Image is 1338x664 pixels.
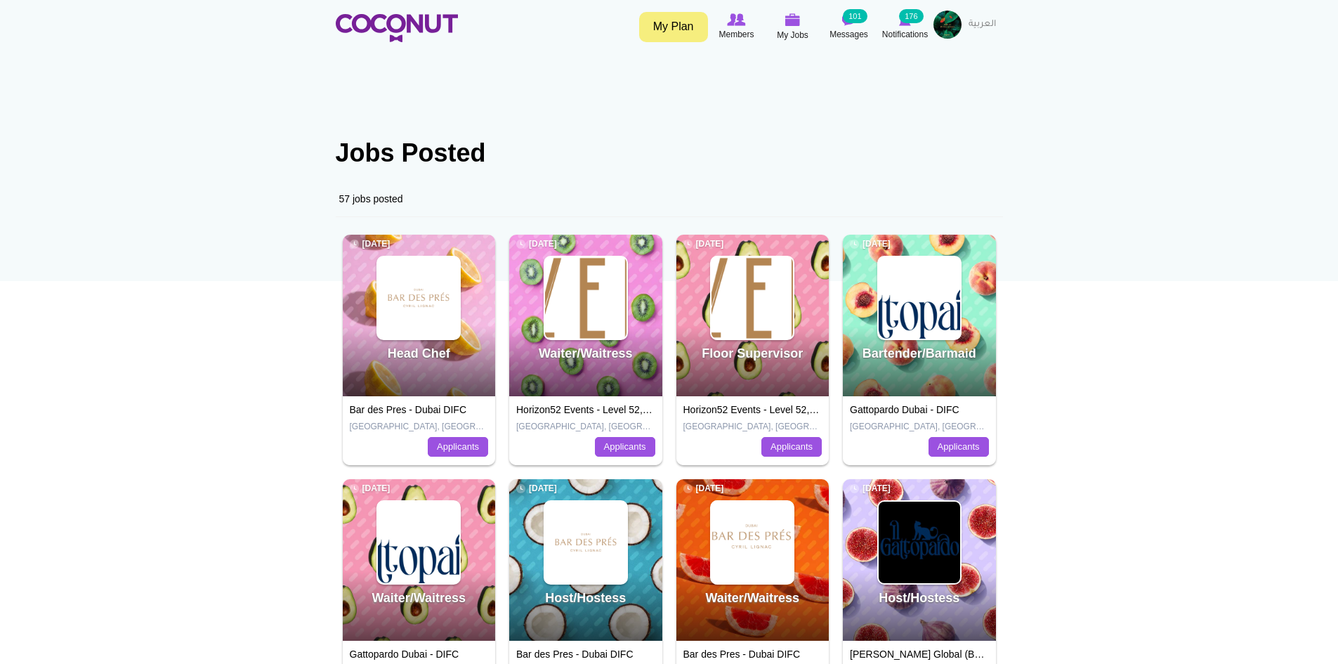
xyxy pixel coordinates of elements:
span: [DATE] [683,238,724,250]
a: Applicants [929,437,989,457]
a: Waiter/Waitress [705,591,799,605]
small: 101 [843,9,867,23]
a: My Plan [639,12,708,42]
a: Bar des Pres - Dubai DIFC [516,649,634,660]
a: Floor Supervisor [702,346,803,360]
a: Horizon52 Events - Level 52, [GEOGRAPHIC_DATA] DIFC [516,404,773,415]
img: Notifications [899,13,911,26]
span: [DATE] [516,483,557,495]
a: Horizon52 Events - Level 52, [GEOGRAPHIC_DATA] DIFC [683,404,940,415]
a: Gattopardo Dubai - DIFC [350,649,459,660]
a: Waiter/Waitress [539,346,633,360]
span: [DATE] [850,483,891,495]
span: [DATE] [516,238,557,250]
a: Messages Messages 101 [821,11,877,43]
a: Gattopardo Dubai - DIFC [850,404,959,415]
span: Members [719,27,754,41]
a: Host/Hostess [545,591,626,605]
a: My Jobs My Jobs [765,11,821,44]
a: Bar des Pres - Dubai DIFC [683,649,801,660]
span: [DATE] [850,238,891,250]
a: Applicants [761,437,822,457]
small: 176 [899,9,923,23]
p: [GEOGRAPHIC_DATA], [GEOGRAPHIC_DATA] [683,421,822,433]
a: Head Chef [388,346,450,360]
h1: Jobs Posted [336,139,1003,167]
span: Messages [829,27,868,41]
a: Waiter/Waitress [372,591,466,605]
img: Home [336,14,458,42]
a: Browse Members Members [709,11,765,43]
a: Bar des Pres - Dubai DIFC [350,404,467,415]
a: Bartender/Barmaid [863,346,976,360]
img: Messages [842,13,856,26]
div: 57 jobs posted [336,181,1003,217]
span: [DATE] [350,238,391,250]
img: Browse Members [727,13,745,26]
span: My Jobs [777,28,808,42]
span: [DATE] [683,483,724,495]
img: My Jobs [785,13,801,26]
a: العربية [962,11,1003,39]
p: [GEOGRAPHIC_DATA], [GEOGRAPHIC_DATA] [850,421,989,433]
a: Applicants [595,437,655,457]
span: Notifications [882,27,928,41]
p: [GEOGRAPHIC_DATA], [GEOGRAPHIC_DATA] [516,421,655,433]
p: [GEOGRAPHIC_DATA], [GEOGRAPHIC_DATA] [350,421,489,433]
a: Host/Hostess [879,591,959,605]
span: [DATE] [350,483,391,495]
a: Notifications Notifications 176 [877,11,933,43]
a: Applicants [428,437,488,457]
